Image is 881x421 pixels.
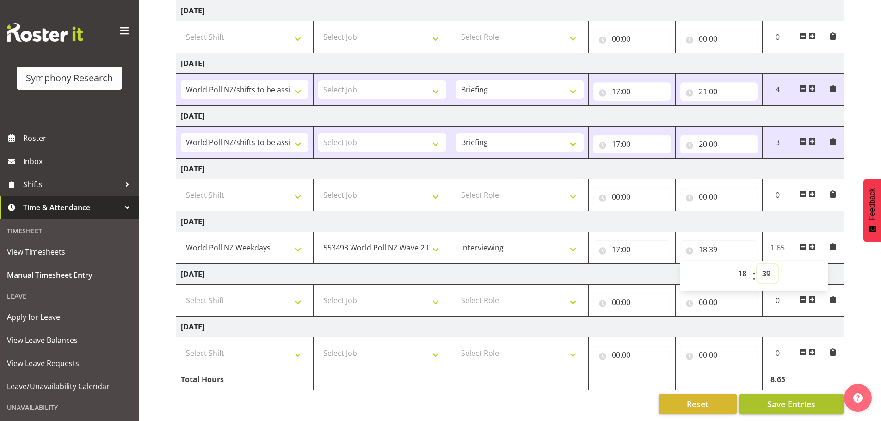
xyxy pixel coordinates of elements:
[2,305,136,329] a: Apply for Leave
[853,393,863,403] img: help-xxl-2.png
[762,21,793,53] td: 0
[687,398,708,410] span: Reset
[762,285,793,317] td: 0
[762,179,793,211] td: 0
[762,232,793,264] td: 1.65
[593,188,671,206] input: Click to select...
[680,82,758,101] input: Click to select...
[7,268,132,282] span: Manual Timesheet Entry
[680,135,758,153] input: Click to select...
[23,177,120,191] span: Shifts
[7,356,132,370] span: View Leave Requests
[593,30,671,48] input: Click to select...
[23,201,120,214] span: Time & Attendance
[176,106,844,127] td: [DATE]
[2,263,136,287] a: Manual Timesheet Entry
[176,317,844,337] td: [DATE]
[23,154,134,168] span: Inbox
[7,310,132,324] span: Apply for Leave
[762,127,793,159] td: 3
[2,287,136,305] div: Leave
[680,240,758,259] input: Click to select...
[659,394,737,414] button: Reset
[7,23,83,42] img: Rosterit website logo
[2,240,136,263] a: View Timesheets
[762,369,793,390] td: 8.65
[762,74,793,106] td: 4
[593,293,671,311] input: Click to select...
[680,188,758,206] input: Click to select...
[7,379,132,393] span: Leave/Unavailability Calendar
[7,333,132,347] span: View Leave Balances
[23,131,134,145] span: Roster
[2,329,136,352] a: View Leave Balances
[593,346,671,364] input: Click to select...
[762,337,793,369] td: 0
[176,211,844,232] td: [DATE]
[176,264,844,285] td: [DATE]
[2,375,136,398] a: Leave/Unavailability Calendar
[2,221,136,240] div: Timesheet
[176,369,314,390] td: Total Hours
[176,159,844,179] td: [DATE]
[2,398,136,417] div: Unavailability
[593,82,671,101] input: Click to select...
[176,53,844,74] td: [DATE]
[2,352,136,375] a: View Leave Requests
[739,394,844,414] button: Save Entries
[752,264,756,287] span: :
[26,71,113,85] div: Symphony Research
[7,245,132,259] span: View Timesheets
[680,293,758,311] input: Click to select...
[176,0,844,21] td: [DATE]
[680,30,758,48] input: Click to select...
[593,240,671,259] input: Click to select...
[680,346,758,364] input: Click to select...
[767,398,815,410] span: Save Entries
[863,179,881,242] button: Feedback - Show survey
[593,135,671,153] input: Click to select...
[868,188,876,220] span: Feedback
